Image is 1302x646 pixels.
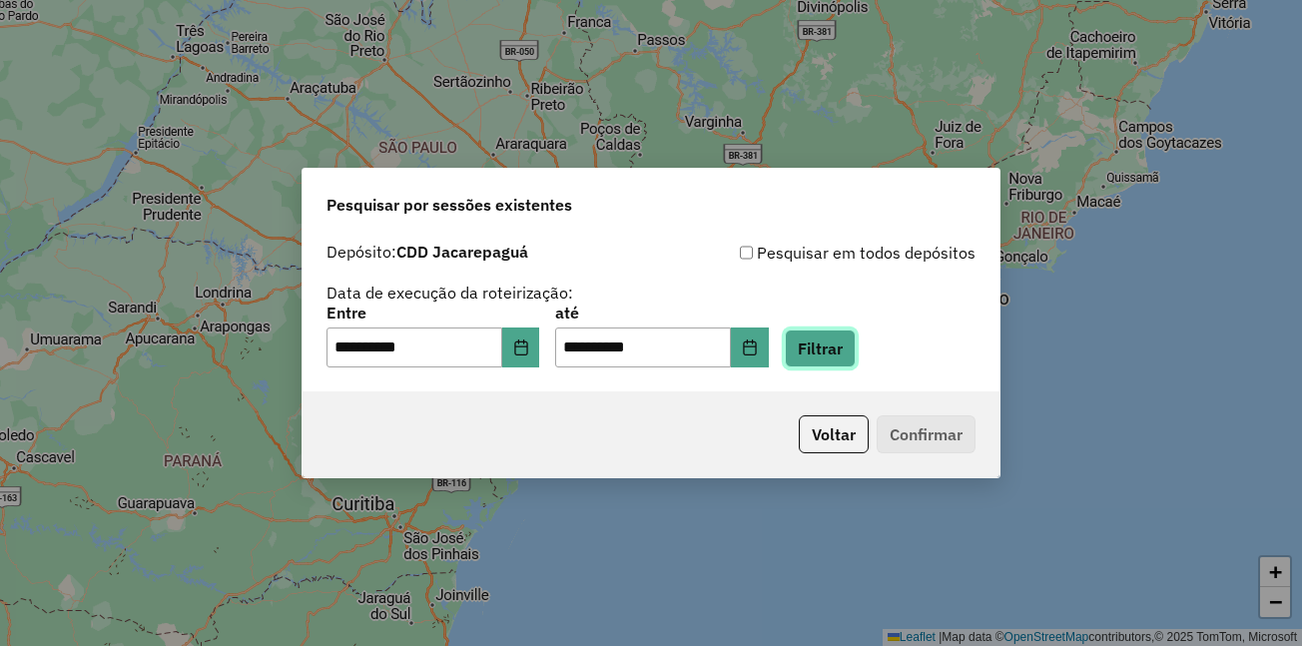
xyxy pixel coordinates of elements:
[731,327,769,367] button: Choose Date
[326,193,572,217] span: Pesquisar por sessões existentes
[799,415,869,453] button: Voltar
[555,301,768,324] label: até
[785,329,856,367] button: Filtrar
[326,301,539,324] label: Entre
[651,241,976,265] div: Pesquisar em todos depósitos
[326,240,528,264] label: Depósito:
[396,242,528,262] strong: CDD Jacarepaguá
[326,281,573,305] label: Data de execução da roteirização:
[502,327,540,367] button: Choose Date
